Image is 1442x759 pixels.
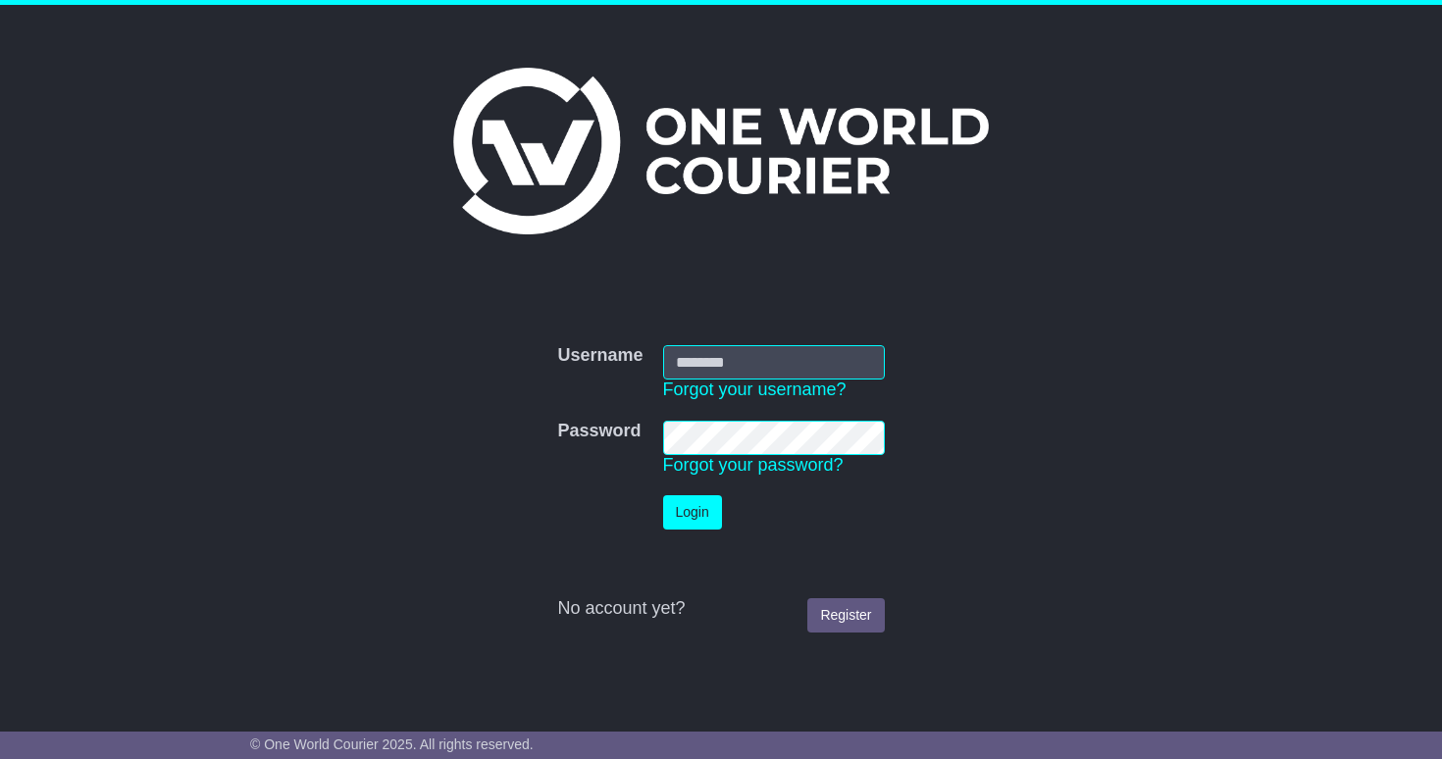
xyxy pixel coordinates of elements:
a: Forgot your username? [663,379,847,399]
label: Password [557,421,641,442]
button: Login [663,495,722,530]
span: © One World Courier 2025. All rights reserved. [250,736,534,752]
img: One World [453,68,989,234]
div: No account yet? [557,598,884,620]
a: Forgot your password? [663,455,844,475]
label: Username [557,345,643,367]
a: Register [807,598,884,632]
